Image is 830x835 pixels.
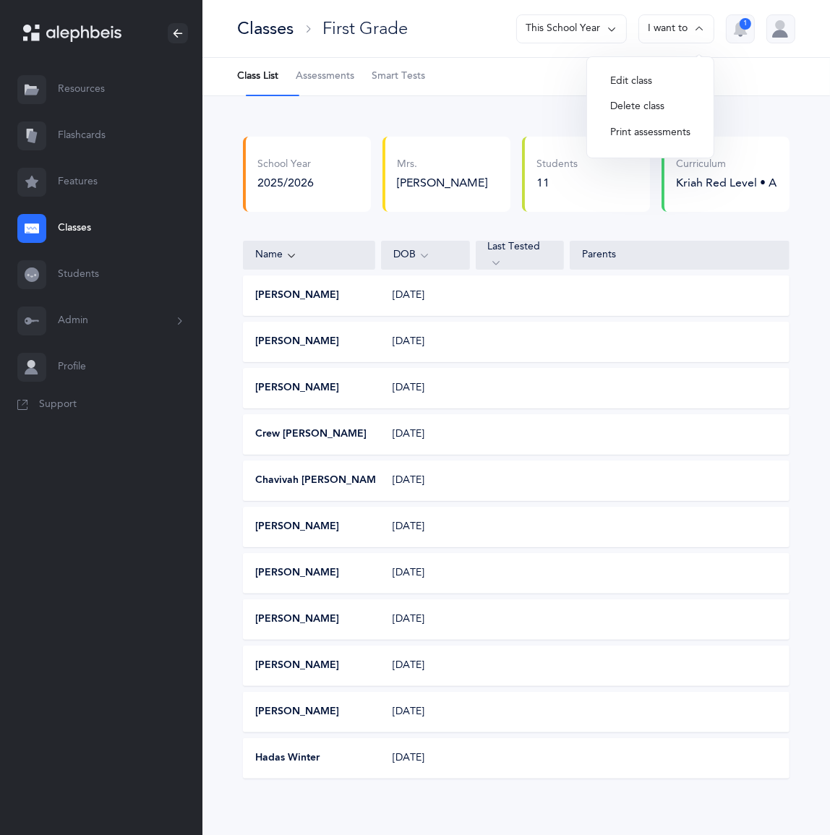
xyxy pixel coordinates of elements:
[372,69,425,84] span: Smart Tests
[599,69,702,95] button: Edit class
[382,427,470,442] div: [DATE]
[582,248,777,262] div: Parents
[382,705,470,719] div: [DATE]
[382,288,470,303] div: [DATE]
[296,69,354,84] span: Assessments
[382,751,470,766] div: [DATE]
[676,158,776,172] div: Curriculum
[257,175,314,191] div: 2025/2026
[255,288,339,303] button: [PERSON_NAME]
[255,566,339,581] button: [PERSON_NAME]
[237,17,294,40] div: Classes
[516,14,627,43] button: This School Year
[488,240,552,270] div: Last Tested
[322,17,408,40] div: First Grade
[676,175,776,191] div: Kriah Red Level • A
[599,94,702,120] button: Delete class
[255,659,339,673] button: [PERSON_NAME]
[599,120,702,146] button: Print assessments
[536,158,578,172] div: Students
[255,751,320,766] button: Hadas Winter
[382,520,470,534] div: [DATE]
[255,427,367,442] button: Crew [PERSON_NAME]
[726,14,755,43] button: 1
[536,175,578,191] div: 11
[255,247,363,263] div: Name
[740,18,751,30] div: 1
[393,247,458,263] div: DOB
[397,158,499,172] div: Mrs.
[382,474,470,488] div: [DATE]
[397,175,499,191] div: [PERSON_NAME]
[382,612,470,627] div: [DATE]
[382,566,470,581] div: [DATE]
[255,381,339,395] button: [PERSON_NAME]
[382,381,470,395] div: [DATE]
[255,335,339,349] button: [PERSON_NAME]
[255,705,339,719] button: [PERSON_NAME]
[255,612,339,627] button: [PERSON_NAME]
[39,398,77,412] span: Support
[638,14,714,43] button: I want to
[257,158,314,172] div: School Year
[255,474,385,488] button: Chavivah [PERSON_NAME]
[255,520,339,534] button: [PERSON_NAME]
[382,335,470,349] div: [DATE]
[382,659,470,673] div: [DATE]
